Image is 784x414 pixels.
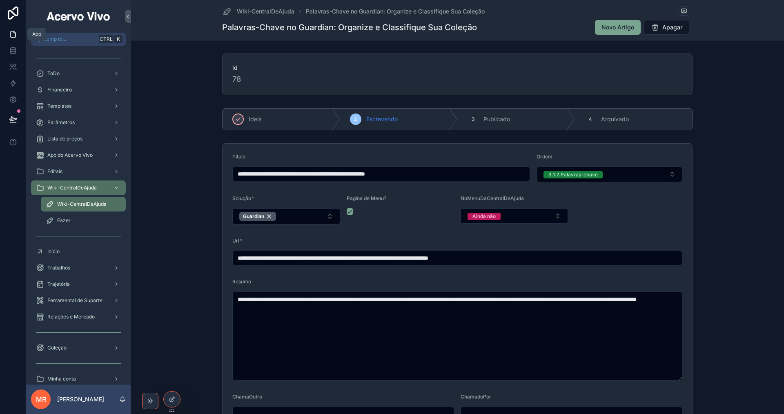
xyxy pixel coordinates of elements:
[57,201,107,207] span: Wiki-CentralDeAjuda
[222,22,477,33] h1: Palavras-Chave no Guardian: Organize e Classifique Sua Coleção
[232,195,251,201] span: Solução
[47,376,76,382] span: Minha conta
[47,103,71,109] span: Templates
[31,164,126,179] a: Editais
[31,131,126,146] a: Lista de preços
[548,171,598,178] div: 3.1.7.Palavras-chave
[41,213,126,228] a: Fazer
[47,297,102,304] span: Ferramental de Suporte
[232,394,262,400] span: ChamaOutro
[57,395,104,403] p: [PERSON_NAME]
[47,185,97,191] span: Wiki-CentralDeAjuda
[595,20,641,35] button: Novo Artigo
[31,66,126,81] a: ToDo
[237,7,294,16] span: Wiki-CentralDeAjuda
[306,7,485,16] a: Palavras-Chave no Guardian: Organize e Classifique Sua Coleção
[31,33,126,46] button: Jump to...CtrlK
[347,195,386,201] span: Pagina de Menu?
[31,115,126,130] a: Parâmetros
[31,99,126,114] a: Templates
[47,152,93,158] span: App do Acervo Vivo
[662,23,682,31] span: Apagar
[47,248,60,255] span: Início
[537,167,682,182] button: Select Button
[31,309,126,324] a: Relações e Mercado
[232,73,682,85] span: 78
[47,314,95,320] span: Relações e Mercado
[31,293,126,308] a: Ferramental de Suporte
[601,23,634,31] span: Novo Artigo
[222,7,294,16] a: Wiki-CentralDeAjuda
[589,116,592,122] span: 4
[31,148,126,162] a: App do Acervo Vivo
[57,217,71,224] span: Fazer
[483,115,510,123] span: Publicado
[232,208,340,225] button: Select Button
[47,119,75,126] span: Parâmetros
[249,115,262,123] span: Ideia
[26,46,131,385] div: scrollable content
[99,35,114,43] span: Ctrl
[31,180,126,195] a: Wiki-CentralDeAjuda
[472,213,496,220] div: Ainda não
[644,20,689,35] button: Apagar
[47,168,62,175] span: Editais
[461,208,568,224] button: Select Button
[366,115,398,123] span: Escrevendo
[47,87,72,93] span: Financeiro
[31,260,126,275] a: Trabalhos
[47,345,67,351] span: Coleção
[232,64,682,72] span: Id
[36,394,46,404] span: MR
[239,212,276,221] button: Unselect 2
[243,213,264,220] span: Guardian
[232,154,245,160] span: Título
[47,70,60,77] span: ToDo
[461,394,491,400] span: ChamadoPor
[44,36,96,42] span: Jump to...
[47,265,70,271] span: Trabalhos
[47,281,70,287] span: Trajetória
[232,238,239,244] span: Url
[461,195,524,201] span: NoMenuDaCentralDeAjuda
[31,277,126,292] a: Trajetória
[472,116,474,122] span: 3
[354,116,357,122] span: 2
[45,10,111,23] img: App logo
[232,278,251,285] span: Resumo
[537,154,552,160] span: Ordem
[31,372,126,386] a: Minha conta
[31,82,126,97] a: Financeiro
[31,341,126,355] a: Coleção
[601,115,629,123] span: Arquivado
[47,136,82,142] span: Lista de preços
[31,244,126,259] a: Início
[115,36,122,42] span: K
[32,31,41,38] div: App
[41,197,126,211] a: Wiki-CentralDeAjuda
